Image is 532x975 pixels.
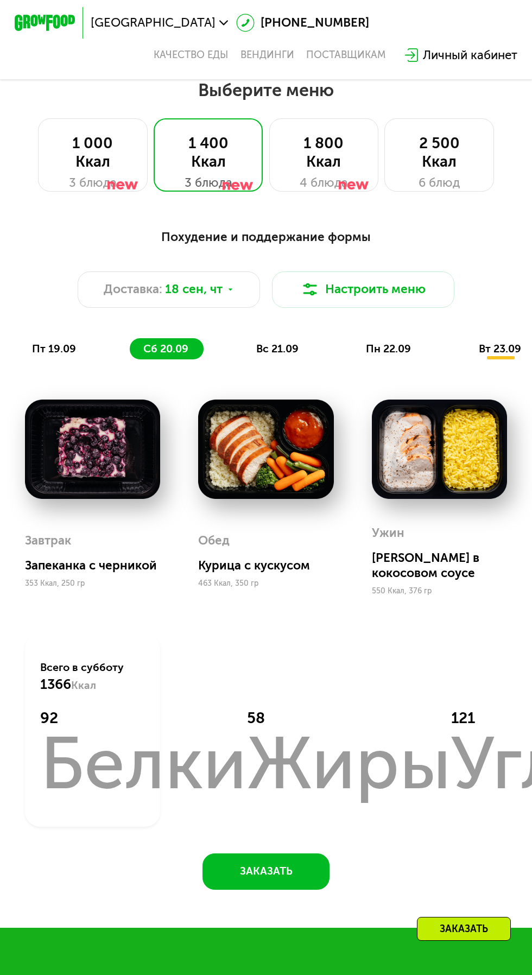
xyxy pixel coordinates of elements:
[169,174,247,192] div: 3 блюда
[49,79,484,101] h2: Выберите меню
[372,550,520,581] div: [PERSON_NAME] в кокосовом соусе
[25,579,160,588] div: 353 Ккал, 250 гр
[198,579,333,588] div: 463 Ккал, 350 гр
[256,343,299,355] span: вс 21.09
[400,134,478,170] div: 2 500 Ккал
[240,49,294,61] a: Вендинги
[479,343,521,355] span: вт 23.09
[169,134,247,170] div: 1 400 Ккал
[423,46,517,65] div: Личный кабинет
[285,134,363,170] div: 1 800 Ккал
[18,228,514,247] div: Похудение и поддержание формы
[272,271,454,308] button: Настроить меню
[417,917,511,941] div: Заказать
[236,14,369,32] a: [PHONE_NUMBER]
[366,343,411,355] span: пн 22.09
[104,280,162,299] span: Доставка:
[40,676,71,693] span: 1366
[306,49,385,61] div: поставщикам
[32,343,76,355] span: пт 19.09
[71,679,96,692] span: Ккал
[91,17,216,29] span: [GEOGRAPHIC_DATA]
[25,558,173,573] div: Запеканка с черникой
[40,709,247,727] div: 92
[202,853,329,890] button: Заказать
[40,660,145,694] div: Всего в субботу
[285,174,363,192] div: 4 блюда
[247,727,451,800] div: Жиры
[247,709,451,727] div: 58
[372,587,507,596] div: 550 Ккал, 376 гр
[198,558,346,573] div: Курица с кускусом
[154,49,228,61] a: Качество еды
[40,727,247,800] div: Белки
[54,174,132,192] div: 3 блюда
[400,174,478,192] div: 6 блюд
[372,522,404,545] div: Ужин
[198,529,230,552] div: Обед
[54,134,132,170] div: 1 000 Ккал
[165,280,223,299] span: 18 сен, чт
[143,343,188,355] span: сб 20.09
[25,529,71,552] div: Завтрак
